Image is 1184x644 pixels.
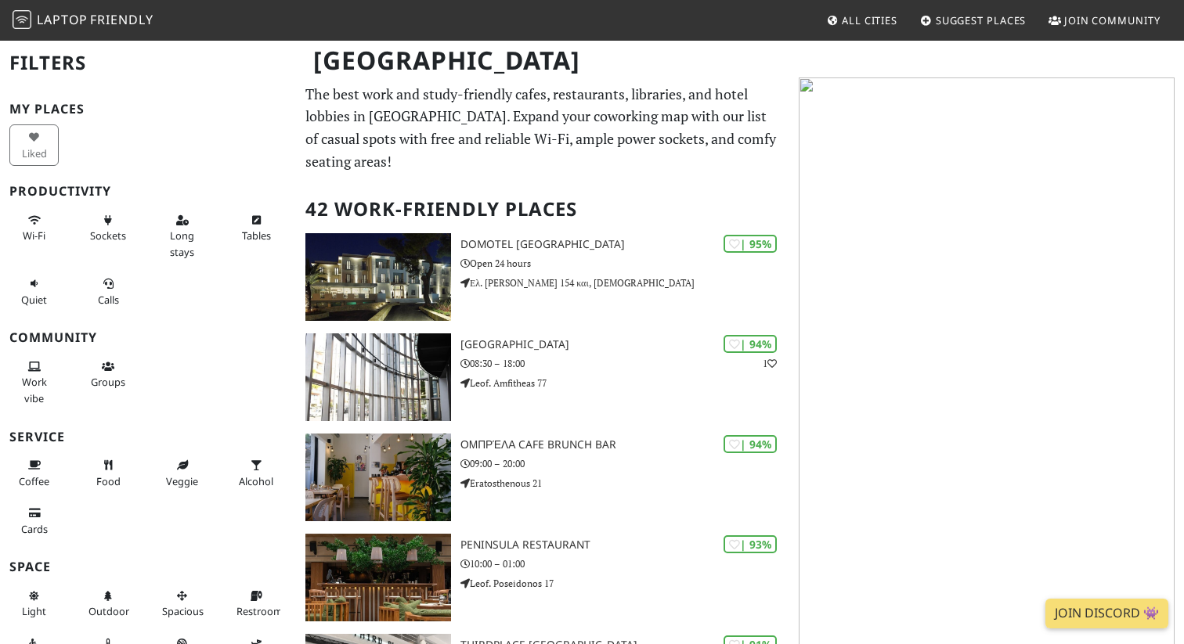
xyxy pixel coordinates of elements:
[9,102,287,117] h3: My Places
[91,375,125,389] span: Group tables
[21,522,48,536] span: Credit cards
[460,238,789,251] h3: Domotel [GEOGRAPHIC_DATA]
[460,256,789,271] p: Open 24 hours
[820,6,904,34] a: All Cities
[460,538,789,552] h3: Peninsula Restaurant
[236,604,283,618] span: Restroom
[9,452,59,494] button: Coffee
[157,583,207,624] button: Spacious
[305,83,780,173] p: The best work and study-friendly cafes, restaurants, libraries, and hotel lobbies in [GEOGRAPHIC_...
[232,452,281,494] button: Alcohol
[84,207,133,249] button: Sockets
[460,476,789,491] p: Eratosthenous 21
[460,456,789,471] p: 09:00 – 20:00
[9,354,59,411] button: Work vibe
[305,333,451,421] img: Red Center
[13,10,31,29] img: LaptopFriendly
[9,39,287,87] h2: Filters
[1042,6,1167,34] a: Join Community
[724,435,777,453] div: | 94%
[232,583,281,624] button: Restroom
[296,434,789,521] a: Ομπρέλα Cafe Brunch Bar | 94% Ομπρέλα Cafe Brunch Bar 09:00 – 20:00 Eratosthenous 21
[305,434,451,521] img: Ομπρέλα Cafe Brunch Bar
[239,474,273,488] span: Alcohol
[9,583,59,624] button: Light
[84,452,133,494] button: Food
[22,375,47,405] span: People working
[724,335,777,353] div: | 94%
[98,293,119,307] span: Video/audio calls
[724,535,777,553] div: | 93%
[21,293,47,307] span: Quiet
[9,330,287,345] h3: Community
[460,556,789,571] p: 10:00 – 01:00
[166,474,198,488] span: Veggie
[84,271,133,312] button: Calls
[724,235,777,253] div: | 95%
[162,604,204,618] span: Spacious
[232,207,281,249] button: Tables
[23,228,45,243] span: Stable Wi-Fi
[460,356,789,371] p: 08:30 – 18:00
[9,184,287,199] h3: Productivity
[305,185,780,233] h2: 42 Work-Friendly Places
[305,233,451,321] img: Domotel Kastri Hotel
[763,356,777,371] p: 1
[460,275,789,290] p: Ελ. [PERSON_NAME] 154 και, [DEMOGRAPHIC_DATA]
[1064,13,1161,27] span: Join Community
[9,500,59,541] button: Cards
[90,228,126,243] span: Power sockets
[460,376,789,390] p: Leof. Amfitheas 77
[460,338,789,351] h3: [GEOGRAPHIC_DATA]
[9,430,287,444] h3: Service
[242,228,271,243] span: Work-friendly tables
[19,474,49,488] span: Coffee
[296,534,789,621] a: Peninsula Restaurant | 93% Peninsula Restaurant 10:00 – 01:00 Leof. Poseidonos 17
[296,233,789,321] a: Domotel Kastri Hotel | 95% Domotel [GEOGRAPHIC_DATA] Open 24 hours Ελ. [PERSON_NAME] 154 και, [DE...
[296,333,789,421] a: Red Center | 94% 1 [GEOGRAPHIC_DATA] 08:30 – 18:00 Leof. Amfitheas 77
[9,271,59,312] button: Quiet
[84,354,133,395] button: Groups
[460,438,789,452] h3: Ομπρέλα Cafe Brunch Bar
[460,576,789,591] p: Leof. Poseidonos 17
[157,207,207,264] button: Long stays
[90,11,153,28] span: Friendly
[1045,599,1168,628] a: Join Discord 👾
[9,207,59,249] button: Wi-Fi
[84,583,133,624] button: Outdoor
[842,13,897,27] span: All Cities
[914,6,1033,34] a: Suggest Places
[170,228,194,258] span: Long stays
[22,604,46,618] span: Natural light
[301,39,786,82] h1: [GEOGRAPHIC_DATA]
[88,604,129,618] span: Outdoor area
[13,7,153,34] a: LaptopFriendly LaptopFriendly
[305,534,451,621] img: Peninsula Restaurant
[96,474,121,488] span: Food
[157,452,207,494] button: Veggie
[9,559,287,574] h3: Space
[936,13,1027,27] span: Suggest Places
[37,11,88,28] span: Laptop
